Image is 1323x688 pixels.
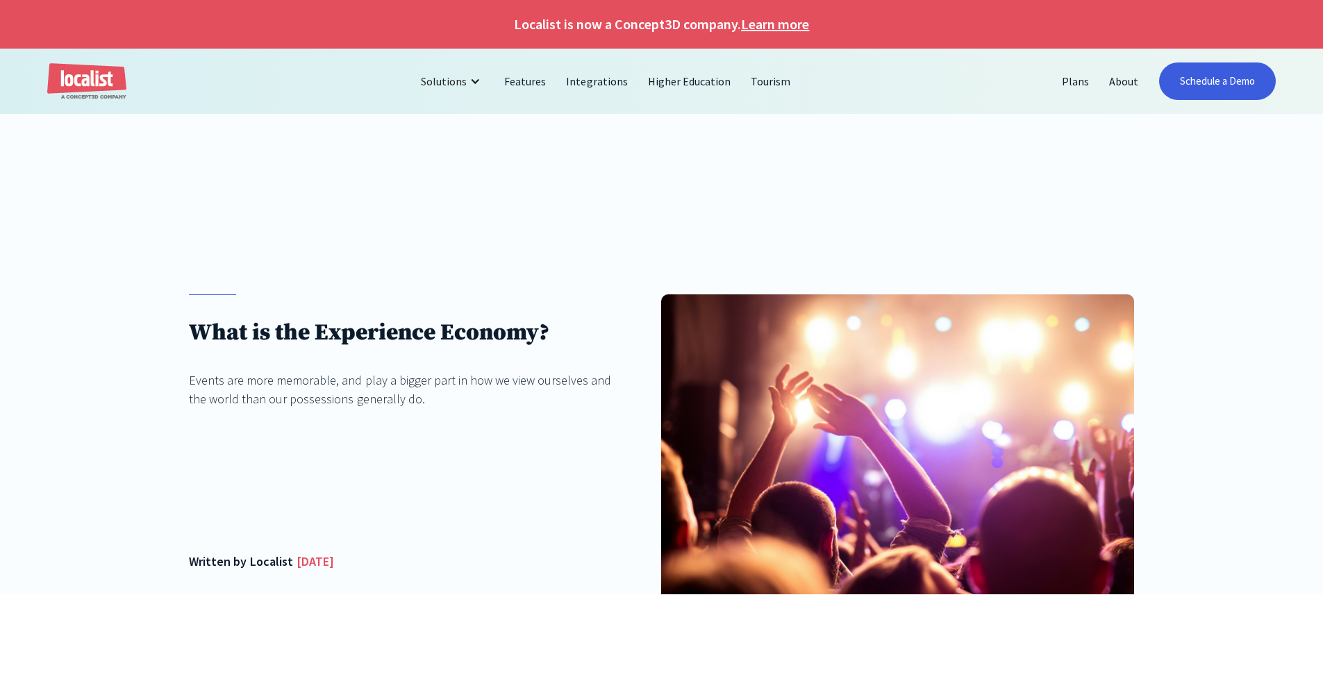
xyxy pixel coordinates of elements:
[189,552,247,571] div: Written by
[1159,62,1276,100] a: Schedule a Demo
[638,65,741,98] a: Higher Education
[556,65,638,98] a: Integrations
[189,371,614,408] div: Events are more memorable, and play a bigger part in how we view ourselves and the world than our...
[297,552,334,571] div: [DATE]
[421,73,467,90] div: Solutions
[410,65,494,98] div: Solutions
[47,63,126,100] a: home
[189,319,614,347] h1: What is the Experience Economy?
[250,552,293,571] div: Localist
[494,65,556,98] a: Features
[1099,65,1149,98] a: About
[741,65,801,98] a: Tourism
[1052,65,1099,98] a: Plans
[741,14,809,35] a: Learn more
